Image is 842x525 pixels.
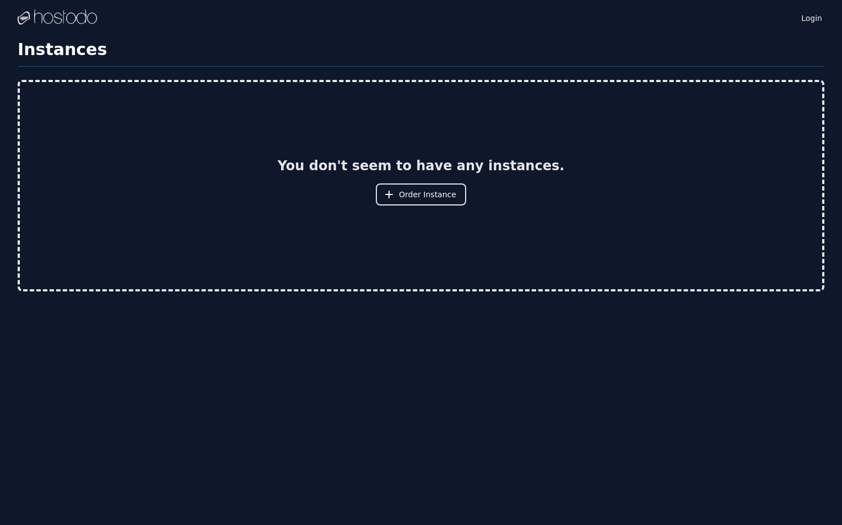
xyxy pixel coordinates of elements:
[399,189,456,200] span: Order Instance
[18,9,97,26] img: Logo
[278,157,565,175] h2: You don't seem to have any instances.
[376,183,466,205] button: Order Instance
[799,10,824,24] a: Login
[18,40,824,67] h1: Instances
